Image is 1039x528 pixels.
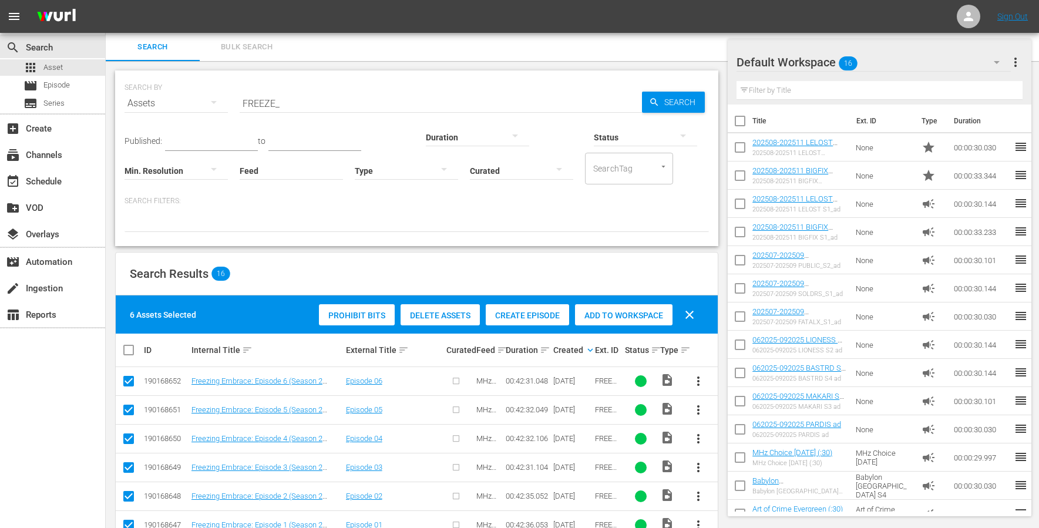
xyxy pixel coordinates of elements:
span: to [258,136,265,146]
td: 00:00:29.997 [949,443,1014,472]
a: 062025-092025 MAKARI S3 ad [752,392,844,409]
a: 202508-202511 LELOST S1_ad [752,194,838,212]
span: Video [660,488,674,502]
td: None [851,415,916,443]
td: 00:00:33.233 [949,218,1014,246]
th: Duration [947,105,1017,137]
span: sort [497,345,507,355]
a: MHz Choice [DATE] (:30) [752,448,832,457]
span: Video [660,402,674,416]
span: Ad [922,366,936,380]
div: Status [625,343,657,357]
span: Asset [43,62,63,73]
span: more_vert [691,374,705,388]
div: Babylon [GEOGRAPHIC_DATA] S4 (:30) [752,487,846,495]
div: 190168650 [144,434,188,443]
td: None [851,359,916,387]
span: more_vert [1008,55,1023,69]
a: Sign Out [997,12,1028,21]
td: 00:00:30.030 [949,415,1014,443]
span: Published: [125,136,162,146]
a: 062025-092025 PARDIS ad [752,420,841,429]
td: None [851,302,916,331]
button: more_vert [684,425,712,453]
th: Type [914,105,947,137]
a: Episode 04 [346,434,382,443]
span: Series [23,96,38,110]
td: Babylon [GEOGRAPHIC_DATA] S4 [851,472,916,500]
span: Promo [922,169,936,183]
a: 202508-202511 BIGFIX S1_promo [752,166,833,184]
span: reorder [1014,394,1028,408]
td: MHz Choice [DATE] [851,443,916,472]
span: Automation [6,255,20,269]
span: MHz Now [476,492,496,509]
td: None [851,331,916,359]
span: Episode [23,79,38,93]
span: sort [540,345,550,355]
span: Bulk Search [207,41,287,54]
span: VOD [6,201,20,215]
div: Type [660,343,680,357]
button: Search [642,92,705,113]
span: reorder [1014,422,1028,436]
span: more_vert [691,432,705,446]
td: None [851,162,916,190]
a: Freezing Embrace: Episode 4 (Season 2 Episode 4) [191,434,327,452]
div: [DATE] [553,434,591,443]
span: Ad [922,450,936,465]
div: MHz Choice [DATE] (:30) [752,459,832,467]
div: Internal Title [191,343,342,357]
span: reorder [1014,309,1028,323]
a: Episode 03 [346,463,382,472]
div: 062025-092025 BASTRD S4 ad [752,375,846,382]
span: reorder [1014,450,1028,464]
div: [DATE] [553,463,591,472]
td: 00:00:30.030 [949,302,1014,331]
div: 6 Assets Selected [130,309,196,321]
span: Ad [922,507,936,521]
td: 00:00:30.144 [949,331,1014,359]
div: 00:42:31.104 [506,463,550,472]
span: FREEZE_C_02003 [595,463,621,489]
button: clear [675,301,704,329]
a: Episode 05 [346,405,382,414]
span: Prohibit Bits [319,311,395,320]
span: reorder [1014,478,1028,492]
span: more_vert [691,489,705,503]
span: reorder [1014,253,1028,267]
div: 190168648 [144,492,188,500]
div: Feed [476,343,503,357]
div: 062025-092025 LIONESS S2 ad [752,347,846,354]
button: Prohibit Bits [319,304,395,325]
div: 202508-202511 LELOST S1_ad [752,206,846,213]
div: 202507-202509 FATALX_S1_ad [752,318,846,326]
a: Episode 06 [346,376,382,385]
span: Asset [23,60,38,75]
span: Schedule [6,174,20,189]
a: Freezing Embrace: Episode 3 (Season 2 Episode 3) [191,463,327,480]
span: sort [680,345,691,355]
span: Video [660,459,674,473]
span: more_vert [691,403,705,417]
span: menu [7,9,21,23]
div: 202507-202509 SOLDRS_S1_ad [752,290,846,298]
div: Created [553,343,591,357]
td: 00:00:30.144 [949,190,1014,218]
span: Ingestion [6,281,20,295]
a: 202507-202509 PUBLIC_S2_ad [752,251,809,268]
td: None [851,218,916,246]
span: Ad [922,197,936,211]
td: 00:00:30.101 [949,246,1014,274]
th: Title [752,105,849,137]
a: Art of Crime Evergreen (:30) [752,505,843,513]
button: Delete Assets [401,304,480,325]
button: more_vert [684,453,712,482]
div: 00:42:31.048 [506,376,550,385]
td: 00:00:30.144 [949,359,1014,387]
div: ID [144,345,188,355]
span: reorder [1014,224,1028,238]
td: None [851,274,916,302]
span: Ad [922,225,936,239]
div: 202508-202511 LELOST S1_promo [752,149,846,157]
